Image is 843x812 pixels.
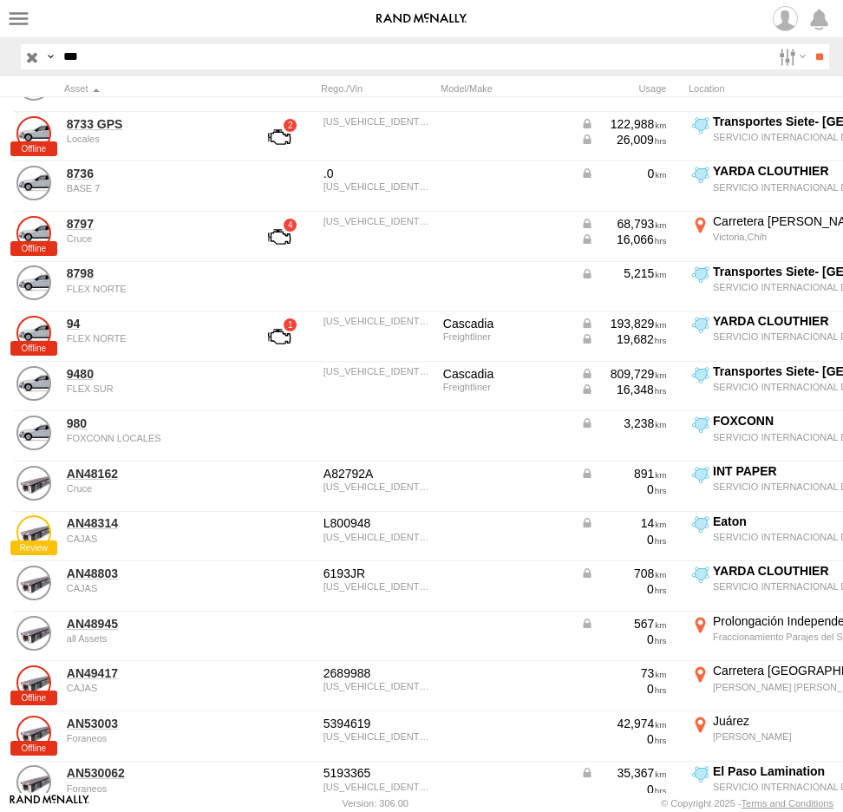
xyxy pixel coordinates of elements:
div: Data from Vehicle CANbus [580,566,667,581]
div: L800948 [323,515,431,531]
div: Data from Vehicle CANbus [580,382,667,397]
a: AN53003 [67,716,235,731]
div: Rego./Vin [321,82,434,95]
div: 0 [580,481,667,497]
label: Search Query [43,44,57,69]
a: View Asset Details [16,116,51,151]
a: View Asset Details [16,665,51,700]
div: Data from Vehicle CANbus [580,216,667,232]
div: 3HSDJAPRXEN798733 [323,116,431,127]
a: View Asset Details [16,466,51,501]
a: View Asset with Fault/s [247,216,311,258]
a: View Asset Details [16,216,51,251]
a: View Asset with Fault/s [247,316,311,357]
label: Search Filter Options [772,44,809,69]
a: 8797 [67,216,235,232]
a: AN48945 [67,616,235,632]
div: 1JJV532D9CL589231 [323,681,431,691]
a: 9480 [67,366,235,382]
div: undefined [67,534,235,544]
div: undefined [67,483,235,494]
a: View Asset Details [16,366,51,401]
div: © Copyright 2025 - [661,798,833,809]
div: undefined [67,433,235,443]
div: 3H3V532CXCT080062 [323,782,431,792]
div: 3HSDJAPR3EN798797 [323,216,431,226]
a: View Asset Details [16,616,51,651]
div: 0 [580,782,667,797]
div: 0 [580,681,667,697]
div: Data from Vehicle CANbus [580,166,667,181]
div: Data from Vehicle CANbus [580,132,667,147]
a: AN530062 [67,765,235,781]
div: 1FUGGEDV0GLHB3994 [323,316,431,326]
div: undefined [67,733,235,743]
div: undefined [67,633,235,644]
a: View Asset Details [16,515,51,550]
div: 2689988 [323,665,431,681]
div: .0 [323,166,431,181]
div: Data from Vehicle CANbus [580,765,667,781]
div: Data from Vehicle CANbus [580,316,667,331]
div: Click to Sort [64,82,238,95]
div: undefined [67,183,235,193]
div: 3AKJGEDV7GSHS9480 [323,366,431,377]
div: 1H2V04829LH013314 [323,532,431,542]
div: 73 [580,665,667,681]
div: Version: 306.00 [343,798,408,809]
div: Cascadia [443,366,568,382]
div: Model/Make [441,82,571,95]
div: Data from Vehicle CANbus [580,515,667,531]
div: undefined [67,134,235,144]
div: Freightliner [443,382,568,392]
div: 0 [580,532,667,547]
img: rand-logo.svg [376,13,467,25]
div: Usage [578,82,682,95]
div: 0 [580,731,667,747]
a: View Asset Details [16,265,51,300]
div: undefined [67,233,235,244]
a: AN48162 [67,466,235,481]
a: View Asset Details [16,166,51,200]
div: 0 [580,581,667,597]
div: Data from Vehicle CANbus [580,116,667,132]
div: 1S12E9486JD306803 [323,581,431,592]
div: undefined [67,783,235,794]
a: Terms and Conditions [742,798,833,809]
a: View Asset Details [16,566,51,600]
div: A82792A [323,466,431,481]
a: View Asset Details [16,716,51,750]
div: Data from Vehicle CANbus [580,265,667,281]
div: 1JJV482Y3TL379162 [323,481,431,492]
div: Data from Vehicle CANbus [580,616,667,632]
div: undefined [67,333,235,344]
a: 8733 GPS [67,116,235,132]
div: 0 [580,632,667,647]
div: Cascadia [443,316,568,331]
a: 980 [67,416,235,431]
a: View Asset Details [16,765,51,800]
div: 3AKJGBDV0ESFK8736 [323,181,431,192]
a: AN48803 [67,566,235,581]
a: Visit our Website [10,795,89,812]
div: undefined [67,683,235,693]
div: 42,974 [580,716,667,731]
div: 5193365 [323,765,431,781]
div: Data from Vehicle CANbus [580,416,667,431]
div: Data from Vehicle CANbus [580,366,667,382]
div: undefined [67,383,235,394]
a: View Asset Details [16,316,51,350]
div: undefined [67,583,235,593]
a: 8736 [67,166,235,181]
div: 6193JR [323,566,431,581]
div: undefined [67,284,235,294]
a: View Asset with Fault/s [247,116,311,158]
div: Data from Vehicle CANbus [580,331,667,347]
a: 8798 [67,265,235,281]
a: AN49417 [67,665,235,681]
a: AN48314 [67,515,235,531]
a: View Asset Details [16,416,51,450]
div: Freightliner [443,331,568,342]
div: Data from Vehicle CANbus [580,232,667,247]
div: Data from Vehicle CANbus [580,466,667,481]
